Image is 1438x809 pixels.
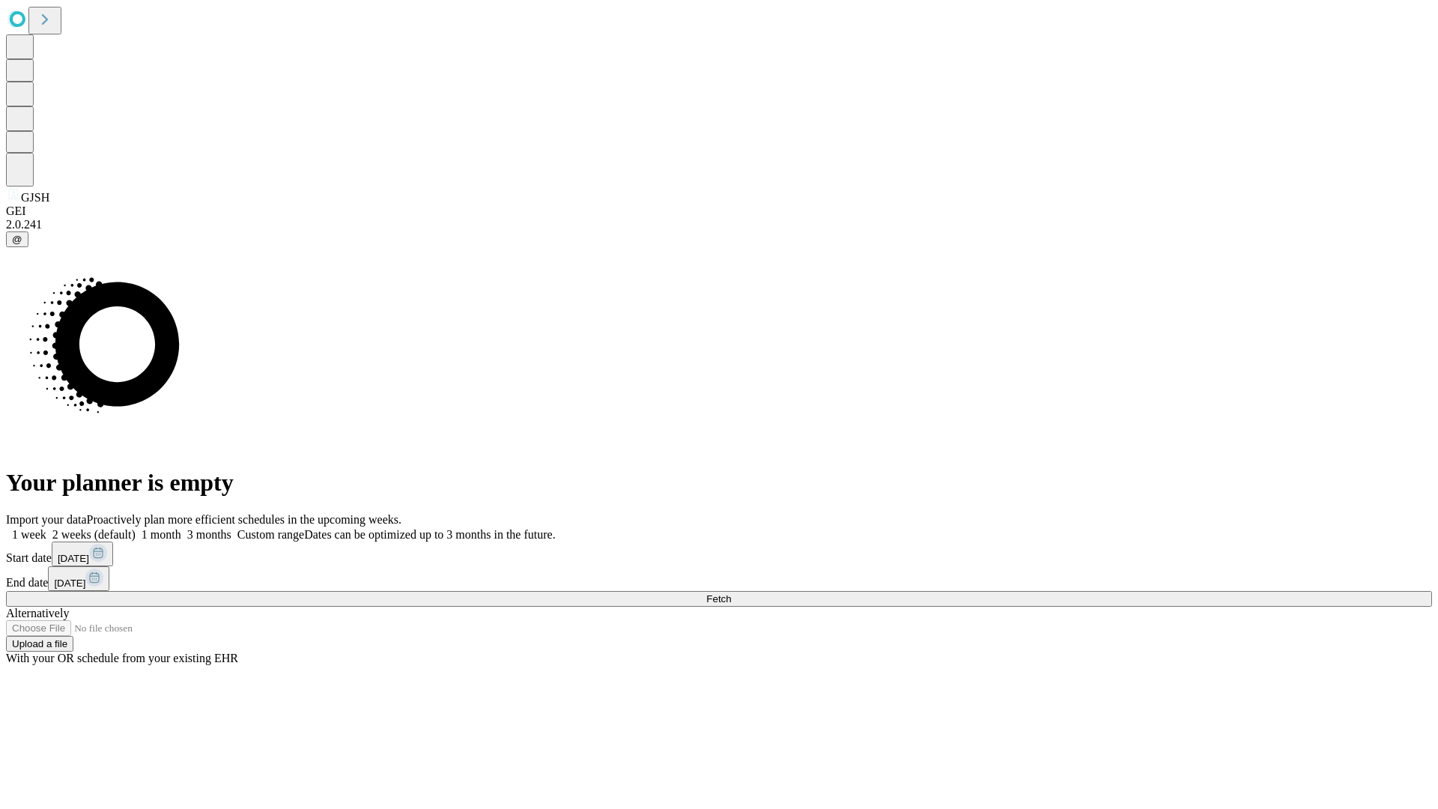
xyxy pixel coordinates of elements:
button: Fetch [6,591,1432,607]
span: Alternatively [6,607,69,619]
div: End date [6,566,1432,591]
div: Start date [6,542,1432,566]
span: @ [12,234,22,245]
button: Upload a file [6,636,73,652]
h1: Your planner is empty [6,469,1432,497]
button: @ [6,231,28,247]
button: [DATE] [52,542,113,566]
span: GJSH [21,191,49,204]
span: [DATE] [54,578,85,589]
div: GEI [6,204,1432,218]
span: [DATE] [58,553,89,564]
span: Import your data [6,513,87,526]
span: 1 month [142,528,181,541]
span: With your OR schedule from your existing EHR [6,652,238,664]
span: Dates can be optimized up to 3 months in the future. [304,528,555,541]
div: 2.0.241 [6,218,1432,231]
span: Proactively plan more efficient schedules in the upcoming weeks. [87,513,401,526]
span: Custom range [237,528,304,541]
span: Fetch [706,593,731,605]
span: 3 months [187,528,231,541]
button: [DATE] [48,566,109,591]
span: 1 week [12,528,46,541]
span: 2 weeks (default) [52,528,136,541]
